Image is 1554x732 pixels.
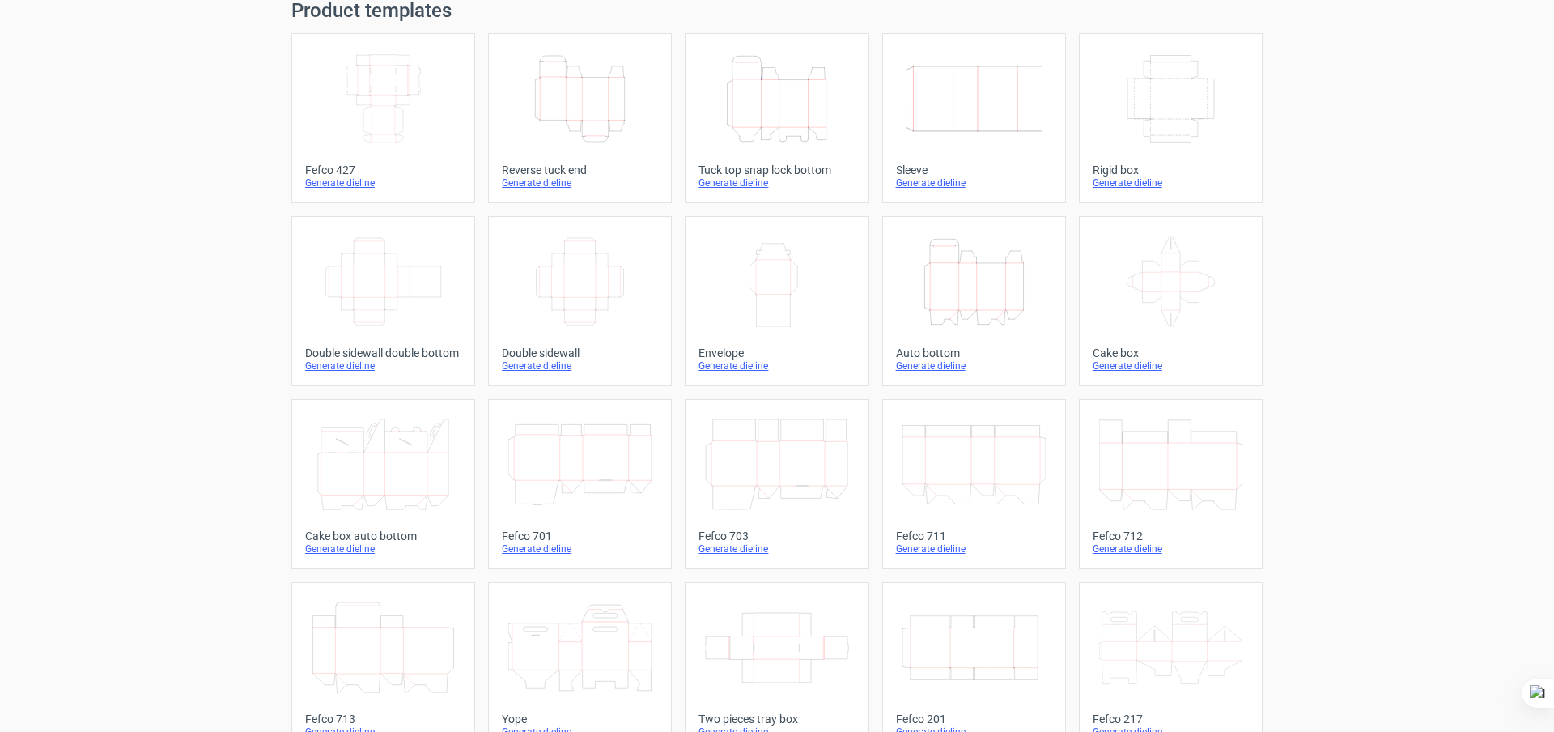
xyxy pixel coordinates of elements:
[896,164,1052,177] div: Sleeve
[502,177,658,189] div: Generate dieline
[488,33,672,203] a: Reverse tuck endGenerate dieline
[685,399,868,569] a: Fefco 703Generate dieline
[502,164,658,177] div: Reverse tuck end
[896,177,1052,189] div: Generate dieline
[305,530,461,543] div: Cake box auto bottom
[305,177,461,189] div: Generate dieline
[1093,177,1249,189] div: Generate dieline
[1093,164,1249,177] div: Rigid box
[896,360,1052,372] div: Generate dieline
[698,543,855,555] div: Generate dieline
[502,360,658,372] div: Generate dieline
[685,216,868,386] a: EnvelopeGenerate dieline
[1093,713,1249,726] div: Fefco 217
[1079,399,1263,569] a: Fefco 712Generate dieline
[1093,360,1249,372] div: Generate dieline
[502,713,658,726] div: Yope
[1093,530,1249,543] div: Fefco 712
[1079,33,1263,203] a: Rigid boxGenerate dieline
[305,543,461,555] div: Generate dieline
[882,399,1066,569] a: Fefco 711Generate dieline
[882,33,1066,203] a: SleeveGenerate dieline
[502,347,658,360] div: Double sidewall
[698,713,855,726] div: Two pieces tray box
[488,216,672,386] a: Double sidewallGenerate dieline
[698,177,855,189] div: Generate dieline
[1093,543,1249,555] div: Generate dieline
[896,543,1052,555] div: Generate dieline
[882,216,1066,386] a: Auto bottomGenerate dieline
[896,713,1052,726] div: Fefco 201
[1093,347,1249,360] div: Cake box
[698,347,855,360] div: Envelope
[698,164,855,177] div: Tuck top snap lock bottom
[698,360,855,372] div: Generate dieline
[291,1,1263,20] h1: Product templates
[502,543,658,555] div: Generate dieline
[685,33,868,203] a: Tuck top snap lock bottomGenerate dieline
[502,530,658,543] div: Fefco 701
[896,530,1052,543] div: Fefco 711
[896,347,1052,360] div: Auto bottom
[305,347,461,360] div: Double sidewall double bottom
[698,530,855,543] div: Fefco 703
[305,164,461,177] div: Fefco 427
[291,216,475,386] a: Double sidewall double bottomGenerate dieline
[291,33,475,203] a: Fefco 427Generate dieline
[291,399,475,569] a: Cake box auto bottomGenerate dieline
[488,399,672,569] a: Fefco 701Generate dieline
[305,360,461,372] div: Generate dieline
[305,713,461,726] div: Fefco 713
[1079,216,1263,386] a: Cake boxGenerate dieline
